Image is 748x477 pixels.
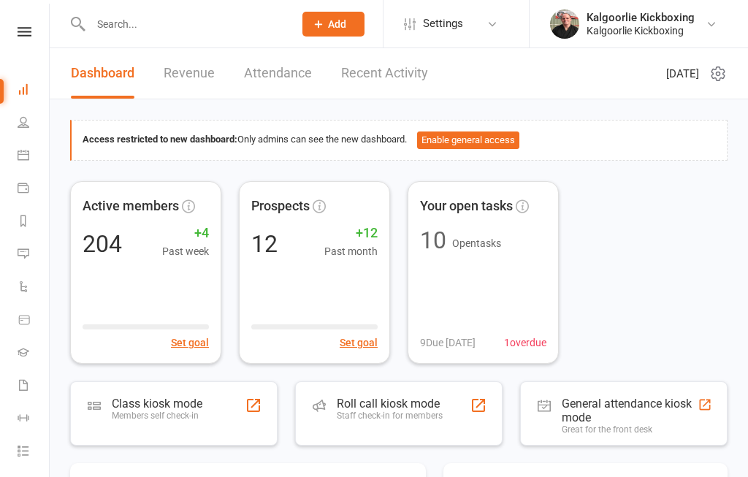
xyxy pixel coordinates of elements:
[83,131,716,149] div: Only admins can see the new dashboard.
[504,335,546,351] span: 1 overdue
[337,397,443,411] div: Roll call kiosk mode
[112,411,202,421] div: Members self check-in
[18,140,50,173] a: Calendar
[164,48,215,99] a: Revenue
[423,7,463,40] span: Settings
[340,335,378,351] button: Set goal
[562,424,698,435] div: Great for the front desk
[171,335,209,351] button: Set goal
[83,134,237,145] strong: Access restricted to new dashboard:
[328,18,346,30] span: Add
[18,173,50,206] a: Payments
[550,9,579,39] img: thumb_image1664779456.png
[417,131,519,149] button: Enable general access
[112,397,202,411] div: Class kiosk mode
[666,65,699,83] span: [DATE]
[324,223,378,244] span: +12
[162,243,209,259] span: Past week
[18,206,50,239] a: Reports
[587,24,695,37] div: Kalgoorlie Kickboxing
[83,196,179,217] span: Active members
[251,196,310,217] span: Prospects
[324,243,378,259] span: Past month
[341,48,428,99] a: Recent Activity
[244,48,312,99] a: Attendance
[337,411,443,421] div: Staff check-in for members
[420,229,446,252] div: 10
[420,196,513,217] span: Your open tasks
[302,12,365,37] button: Add
[162,223,209,244] span: +4
[251,232,278,256] div: 12
[452,237,501,249] span: Open tasks
[86,14,283,34] input: Search...
[18,75,50,107] a: Dashboard
[562,397,698,424] div: General attendance kiosk mode
[83,232,122,256] div: 204
[587,11,695,24] div: Kalgoorlie Kickboxing
[71,48,134,99] a: Dashboard
[420,335,476,351] span: 9 Due [DATE]
[18,107,50,140] a: People
[18,305,50,337] a: Product Sales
